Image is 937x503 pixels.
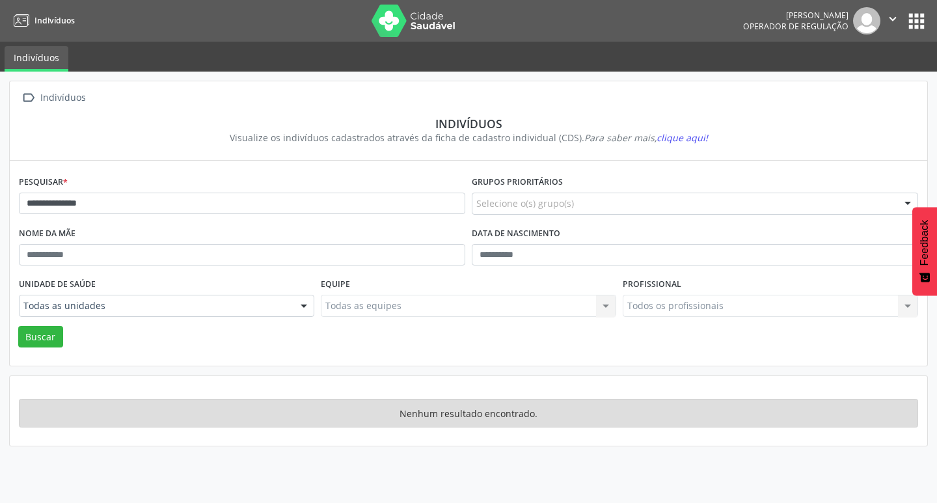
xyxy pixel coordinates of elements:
[905,10,928,33] button: apps
[584,131,708,144] i: Para saber mais,
[23,299,288,312] span: Todas as unidades
[743,21,849,32] span: Operador de regulação
[476,197,574,210] span: Selecione o(s) grupo(s)
[472,172,563,193] label: Grupos prioritários
[28,116,909,131] div: Indivíduos
[38,88,88,107] div: Indivíduos
[743,10,849,21] div: [PERSON_NAME]
[34,15,75,26] span: Indivíduos
[657,131,708,144] span: clique aqui!
[321,275,350,295] label: Equipe
[853,7,880,34] img: img
[19,88,88,107] a:  Indivíduos
[28,131,909,144] div: Visualize os indivíduos cadastrados através da ficha de cadastro individual (CDS).
[19,399,918,428] div: Nenhum resultado encontrado.
[472,224,560,244] label: Data de nascimento
[623,275,681,295] label: Profissional
[9,10,75,31] a: Indivíduos
[5,46,68,72] a: Indivíduos
[19,275,96,295] label: Unidade de saúde
[880,7,905,34] button: 
[919,220,930,265] span: Feedback
[19,172,68,193] label: Pesquisar
[19,88,38,107] i: 
[19,224,75,244] label: Nome da mãe
[18,326,63,348] button: Buscar
[912,207,937,295] button: Feedback - Mostrar pesquisa
[886,12,900,26] i: 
